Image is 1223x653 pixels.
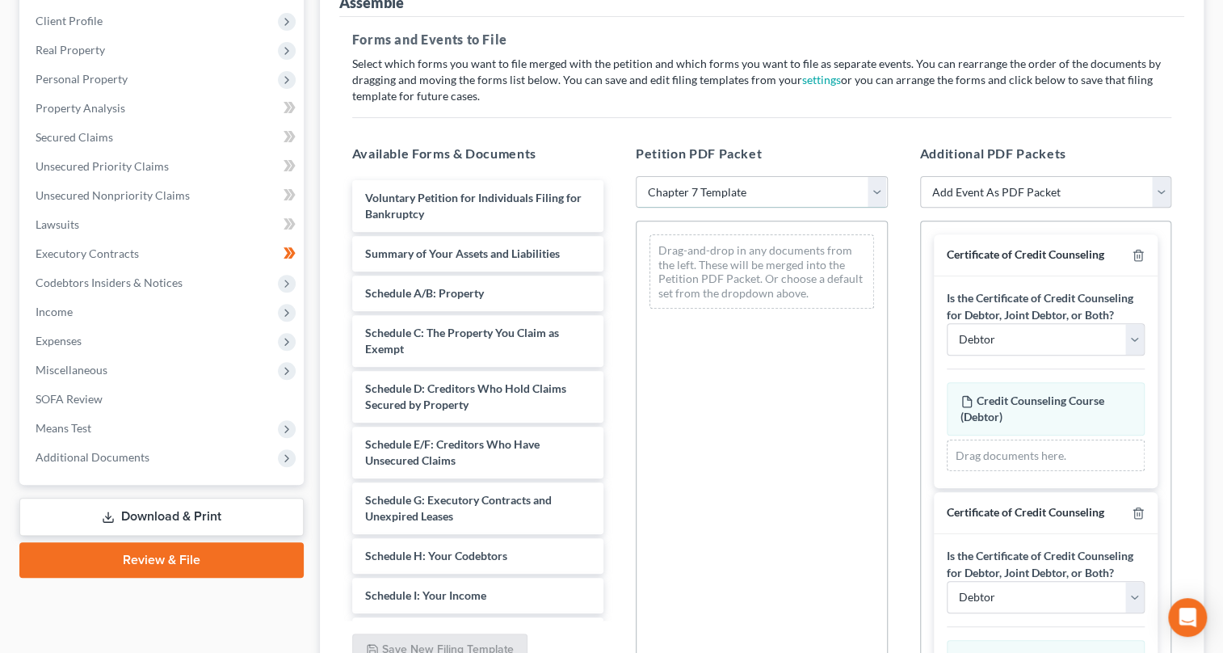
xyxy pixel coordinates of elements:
[36,14,103,27] span: Client Profile
[23,239,304,268] a: Executory Contracts
[947,505,1104,519] span: Certificate of Credit Counseling
[365,191,582,221] span: Voluntary Petition for Individuals Filing for Bankruptcy
[947,547,1145,581] label: Is the Certificate of Credit Counseling for Debtor, Joint Debtor, or Both?
[352,30,1172,49] h5: Forms and Events to File
[947,289,1145,323] label: Is the Certificate of Credit Counseling for Debtor, Joint Debtor, or Both?
[36,130,113,144] span: Secured Claims
[19,498,304,536] a: Download & Print
[947,440,1145,472] div: Drag documents here.
[352,56,1172,104] p: Select which forms you want to file merged with the petition and which forms you want to file as ...
[960,394,1104,423] span: Credit Counseling Course (Debtor)
[36,334,82,348] span: Expenses
[365,549,507,562] span: Schedule H: Your Codebtors
[23,210,304,239] a: Lawsuits
[23,181,304,210] a: Unsecured Nonpriority Claims
[36,450,149,464] span: Additional Documents
[36,363,107,377] span: Miscellaneous
[365,286,484,300] span: Schedule A/B: Property
[920,144,1172,163] h5: Additional PDF Packets
[23,152,304,181] a: Unsecured Priority Claims
[36,276,183,289] span: Codebtors Insiders & Notices
[36,101,125,115] span: Property Analysis
[1168,598,1207,637] div: Open Intercom Messenger
[36,392,103,406] span: SOFA Review
[36,246,139,260] span: Executory Contracts
[365,493,552,523] span: Schedule G: Executory Contracts and Unexpired Leases
[36,305,73,318] span: Income
[352,144,604,163] h5: Available Forms & Documents
[36,421,91,435] span: Means Test
[365,326,559,356] span: Schedule C: The Property You Claim as Exempt
[947,247,1104,261] span: Certificate of Credit Counseling
[36,188,190,202] span: Unsecured Nonpriority Claims
[649,234,874,309] div: Drag-and-drop in any documents from the left. These will be merged into the Petition PDF Packet. ...
[23,123,304,152] a: Secured Claims
[365,381,566,411] span: Schedule D: Creditors Who Hold Claims Secured by Property
[365,437,540,467] span: Schedule E/F: Creditors Who Have Unsecured Claims
[36,159,169,173] span: Unsecured Priority Claims
[36,72,128,86] span: Personal Property
[36,217,79,231] span: Lawsuits
[36,43,105,57] span: Real Property
[365,246,560,260] span: Summary of Your Assets and Liabilities
[636,145,762,161] span: Petition PDF Packet
[23,385,304,414] a: SOFA Review
[802,73,841,86] a: settings
[23,94,304,123] a: Property Analysis
[19,542,304,578] a: Review & File
[365,588,486,602] span: Schedule I: Your Income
